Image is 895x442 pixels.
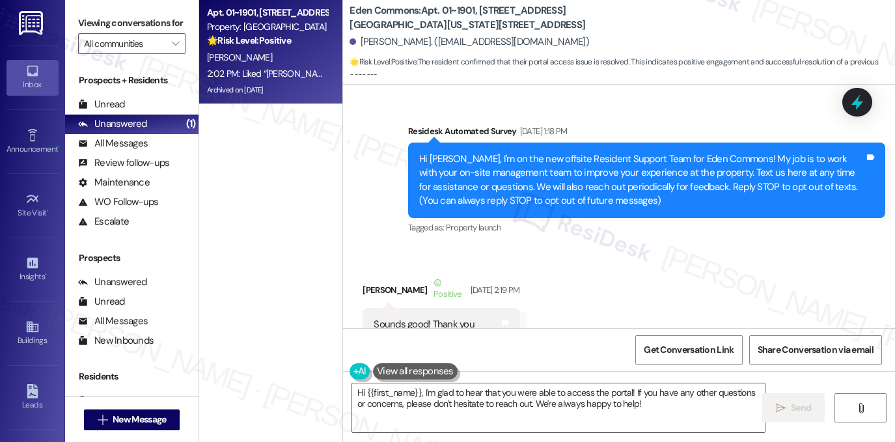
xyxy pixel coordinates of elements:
i:  [856,403,866,413]
div: Positive [431,276,464,303]
a: Inbox [7,60,59,95]
div: [DATE] 1:18 PM [517,124,568,138]
span: Get Conversation Link [644,343,734,357]
strong: 🌟 Risk Level: Positive [350,57,417,67]
a: Buildings [7,316,59,351]
div: (1) [183,114,199,134]
button: New Message [84,409,180,430]
span: : The resident confirmed that their portal access issue is resolved. This indicates positive enga... [350,55,895,83]
div: Unanswered [78,117,147,131]
button: Send [762,393,825,422]
div: All Messages [78,137,148,150]
div: Unread [78,394,125,407]
div: Residesk Automated Survey [408,124,885,143]
a: Leads [7,380,59,415]
div: All Messages [78,314,148,328]
img: ResiDesk Logo [19,11,46,35]
div: Sounds good! Thank you [374,318,475,331]
span: Property launch [446,222,501,233]
b: Eden Commons: Apt. 01~1901, [STREET_ADDRESS][GEOGRAPHIC_DATA][US_STATE][STREET_ADDRESS] [350,4,610,32]
strong: 🌟 Risk Level: Positive [207,35,291,46]
span: New Message [113,413,166,426]
span: • [47,206,49,215]
div: 2:02 PM: Liked “[PERSON_NAME] (Eden Commons): Great! If you have any other concerns or questions,... [207,68,780,79]
div: Tagged as: [408,218,885,237]
div: [PERSON_NAME]. ([EMAIL_ADDRESS][DOMAIN_NAME]) [350,35,589,49]
input: All communities [84,33,165,54]
div: WO Follow-ups [78,195,158,209]
div: Review follow-ups [78,156,169,170]
div: Hi [PERSON_NAME], I'm on the new offsite Resident Support Team for Eden Commons! My job is to wor... [419,152,864,208]
div: Maintenance [78,176,150,189]
span: Share Conversation via email [758,343,874,357]
div: Unanswered [78,275,147,289]
div: [PERSON_NAME] [363,276,519,308]
div: Archived on [DATE] [206,82,329,98]
div: Apt. 01~1901, [STREET_ADDRESS][GEOGRAPHIC_DATA][US_STATE][STREET_ADDRESS] [207,6,327,20]
textarea: Hi {{first_name}}, I'm glad to hear that you were able to access the portal! If you have any othe... [352,383,765,432]
div: Property: [GEOGRAPHIC_DATA] [207,20,327,34]
div: Prospects [65,251,199,265]
div: New Inbounds [78,334,154,348]
div: Residents [65,370,199,383]
span: [PERSON_NAME] [207,51,272,63]
div: Unread [78,295,125,309]
i:  [776,403,786,413]
button: Get Conversation Link [635,335,742,365]
div: Unread [78,98,125,111]
i:  [172,38,179,49]
label: Viewing conversations for [78,13,186,33]
a: Site Visit • [7,188,59,223]
i:  [98,415,107,425]
span: Send [791,401,811,415]
span: • [58,143,60,152]
div: Prospects + Residents [65,74,199,87]
div: Escalate [78,215,129,228]
button: Share Conversation via email [749,335,882,365]
a: Insights • [7,252,59,287]
span: • [45,270,47,279]
div: [DATE] 2:19 PM [467,283,520,297]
